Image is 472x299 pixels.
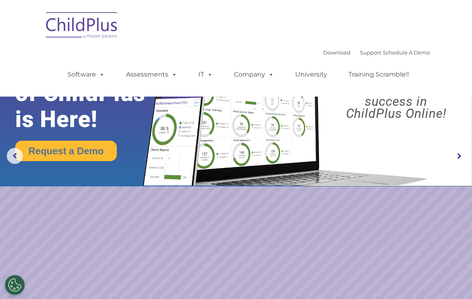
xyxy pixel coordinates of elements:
[5,275,25,295] button: Cookies Settings
[15,54,166,132] rs-layer: The Future of ChildPlus is Here!
[287,67,335,83] a: University
[42,6,122,46] img: ChildPlus by Procare Solutions
[323,49,430,56] font: |
[360,49,381,56] a: Support
[15,141,117,161] a: Request a Demo
[326,59,466,119] rs-layer: Boost your productivity and streamline your success in ChildPlus Online!
[226,67,282,83] a: Company
[340,67,417,83] a: Training Scramble!!
[190,67,221,83] a: IT
[118,67,185,83] a: Assessments
[60,67,113,83] a: Software
[323,49,350,56] a: Download
[383,49,430,56] a: Schedule A Demo
[337,212,472,299] iframe: Chat Widget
